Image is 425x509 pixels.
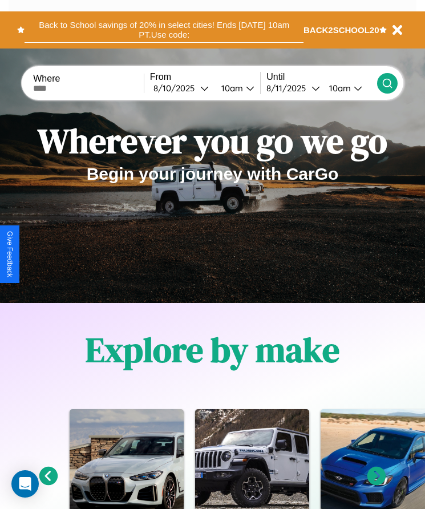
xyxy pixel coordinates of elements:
[320,82,377,94] button: 10am
[150,72,261,82] label: From
[303,25,379,35] b: BACK2SCHOOL20
[11,470,39,498] div: Open Intercom Messenger
[266,83,311,94] div: 8 / 11 / 2025
[323,83,354,94] div: 10am
[266,72,377,82] label: Until
[86,326,339,373] h1: Explore by make
[150,82,212,94] button: 8/10/2025
[216,83,246,94] div: 10am
[6,231,14,277] div: Give Feedback
[25,17,303,43] button: Back to School savings of 20% in select cities! Ends [DATE] 10am PT.Use code:
[33,74,144,84] label: Where
[212,82,261,94] button: 10am
[153,83,200,94] div: 8 / 10 / 2025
